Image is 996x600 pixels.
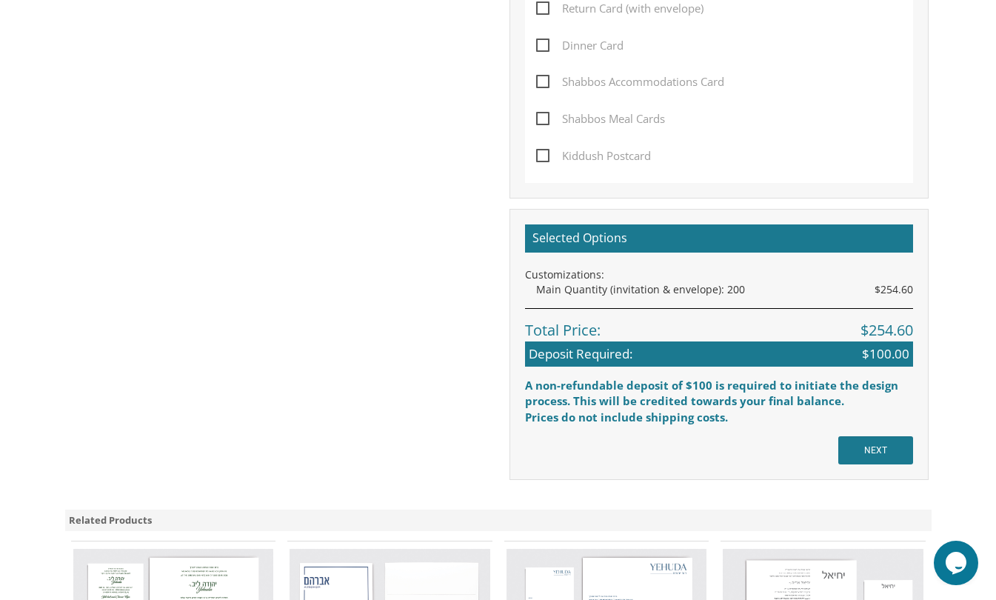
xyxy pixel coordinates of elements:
div: Main Quantity (invitation & envelope): 200 [536,282,913,297]
span: Kiddush Postcard [536,147,651,165]
div: Related Products [65,510,932,531]
div: A non-refundable deposit of $100 is required to initiate the design process. This will be credite... [525,378,913,410]
span: $254.60 [875,282,913,297]
h2: Selected Options [525,224,913,253]
span: $100.00 [862,345,909,363]
div: Deposit Required: [525,341,913,367]
div: Total Price: [525,308,913,341]
iframe: chat widget [934,541,981,585]
span: Shabbos Accommodations Card [536,73,724,91]
span: Shabbos Meal Cards [536,110,665,128]
div: Customizations: [525,267,913,282]
input: NEXT [838,436,913,464]
div: Prices do not include shipping costs. [525,410,913,425]
span: $254.60 [860,320,913,341]
span: Dinner Card [536,36,624,55]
